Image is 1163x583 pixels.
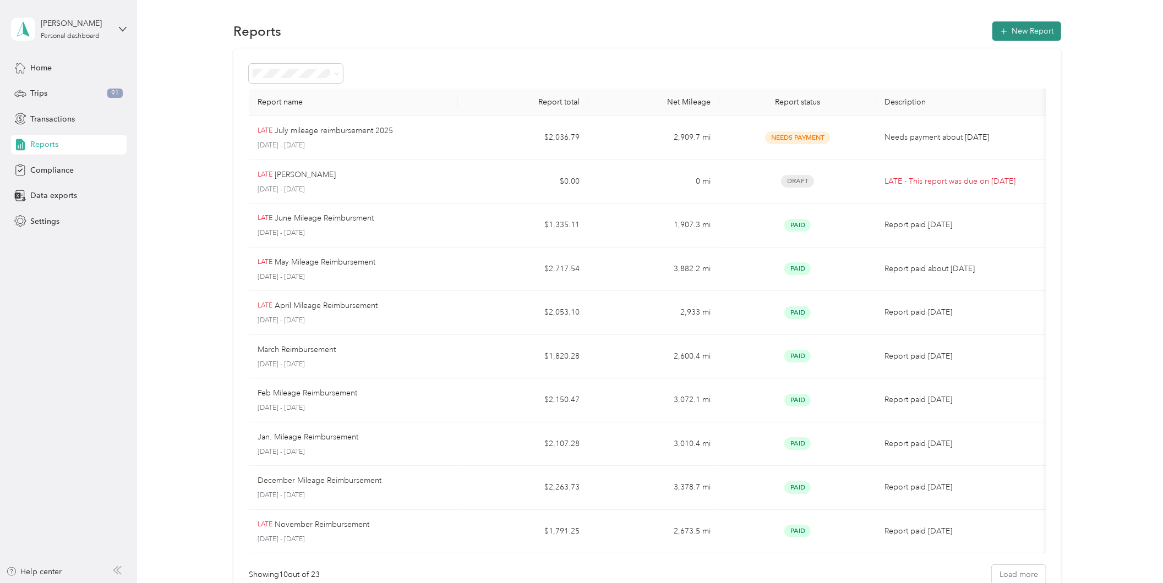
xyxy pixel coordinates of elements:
[765,131,830,144] span: Needs Payment
[588,160,719,204] td: 0 mi
[275,256,375,268] p: May Mileage Reimbursement
[784,481,811,494] span: Paid
[885,131,1042,144] p: Needs payment about [DATE]
[784,306,811,319] span: Paid
[258,185,449,195] p: [DATE] - [DATE]
[258,126,272,136] p: LATE
[458,248,588,291] td: $2,717.54
[258,141,449,151] p: [DATE] - [DATE]
[258,213,272,223] p: LATE
[30,164,74,176] span: Compliance
[885,525,1042,537] p: Report paid [DATE]
[458,116,588,160] td: $2,036.79
[458,466,588,510] td: $2,263.73
[784,525,811,537] span: Paid
[458,335,588,379] td: $1,820.28
[588,422,719,466] td: 3,010.4 mi
[258,431,358,443] p: Jan. Mileage Reimbursement
[258,257,272,267] p: LATE
[728,97,867,107] div: Report status
[588,89,719,116] th: Net Mileage
[258,360,449,370] p: [DATE] - [DATE]
[258,170,272,180] p: LATE
[885,306,1042,318] p: Report paid [DATE]
[885,394,1042,406] p: Report paid [DATE]
[258,228,449,238] p: [DATE] - [DATE]
[458,204,588,248] td: $1,335.11
[588,291,719,335] td: 2,933 mi
[885,438,1042,450] p: Report paid [DATE]
[30,62,52,74] span: Home
[258,301,272,311] p: LATE
[258,403,449,413] p: [DATE] - [DATE]
[784,219,811,232] span: Paid
[1101,521,1163,583] iframe: Everlance-gr Chat Button Frame
[885,263,1042,275] p: Report paid about [DATE]
[588,378,719,422] td: 3,072.1 mi
[258,387,357,399] p: Feb Mileage Reimbursement
[258,475,381,487] p: December Mileage Reimbursement
[784,437,811,450] span: Paid
[784,350,811,362] span: Paid
[588,335,719,379] td: 2,600.4 mi
[233,25,281,37] h1: Reports
[588,116,719,160] td: 2,909.7 mi
[275,300,378,312] p: April Mileage Reimbursement
[781,175,814,188] span: Draft
[258,344,336,356] p: March Reimbursement
[458,510,588,554] td: $1,791.25
[458,160,588,204] td: $0.00
[30,139,58,150] span: Reports
[258,447,449,457] p: [DATE] - [DATE]
[30,113,75,125] span: Transactions
[588,248,719,291] td: 3,882.2 mi
[885,175,1042,188] p: LATE - This report was due on [DATE]
[258,272,449,282] p: [DATE] - [DATE]
[458,378,588,422] td: $2,150.47
[258,316,449,326] p: [DATE] - [DATE]
[258,535,449,544] p: [DATE] - [DATE]
[258,491,449,501] p: [DATE] - [DATE]
[784,394,811,406] span: Paid
[249,89,458,116] th: Report name
[885,219,1042,231] p: Report paid [DATE]
[458,422,588,466] td: $2,107.28
[30,216,59,227] span: Settings
[588,466,719,510] td: 3,378.7 mi
[275,519,369,531] p: November Reimbursement
[41,33,100,40] div: Personal dashboard
[107,89,123,98] span: 91
[588,510,719,554] td: 2,673.5 mi
[41,18,110,29] div: [PERSON_NAME]
[258,520,272,530] p: LATE
[784,262,811,275] span: Paid
[6,566,62,577] button: Help center
[275,212,374,224] p: June Mileage Reimbursment
[249,569,320,580] div: Showing 10 out of 23
[885,350,1042,362] p: Report paid [DATE]
[275,125,393,137] p: July mileage reimbursement 2025
[275,169,336,181] p: [PERSON_NAME]
[588,204,719,248] td: 1,907.3 mi
[30,190,77,201] span: Data exports
[876,89,1051,116] th: Description
[458,89,588,116] th: Report total
[885,481,1042,493] p: Report paid [DATE]
[992,21,1061,41] button: New Report
[30,87,47,99] span: Trips
[458,291,588,335] td: $2,053.10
